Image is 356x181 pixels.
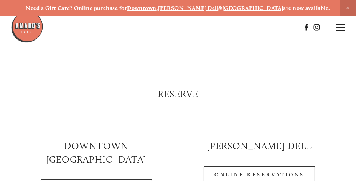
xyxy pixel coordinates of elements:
[26,5,127,11] strong: Need a Gift Card? Online purchase for
[11,11,43,43] img: Amaro's Table
[21,88,335,101] h2: — Reserve —
[283,5,330,11] strong: are now available.
[21,140,171,166] h2: Downtown [GEOGRAPHIC_DATA]
[157,5,158,11] strong: ,
[222,5,283,11] a: [GEOGRAPHIC_DATA]
[185,140,335,153] h2: [PERSON_NAME] DELL
[218,5,222,11] strong: &
[158,5,218,11] a: [PERSON_NAME] Dell
[127,5,157,11] a: Downtown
